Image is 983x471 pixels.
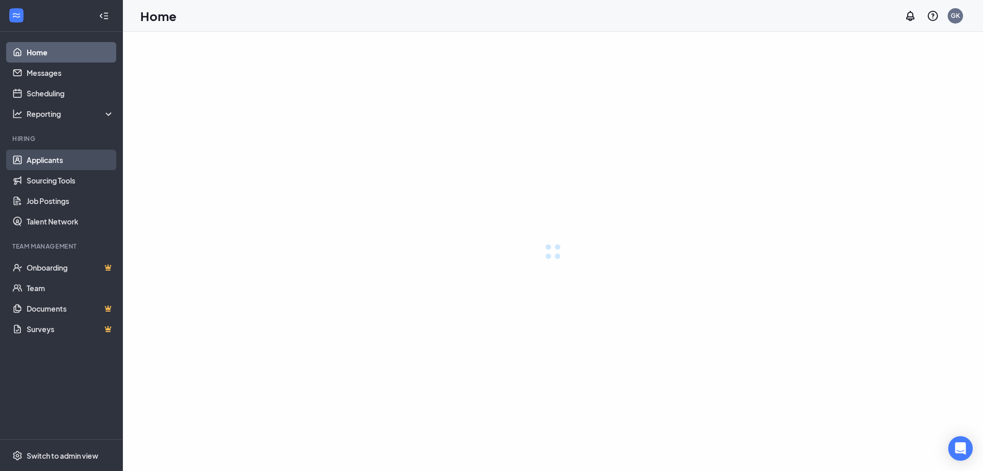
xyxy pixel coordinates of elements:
[140,7,177,25] h1: Home
[11,10,22,21] svg: WorkstreamLogo
[904,10,916,22] svg: Notifications
[27,298,114,319] a: DocumentsCrown
[27,211,114,232] a: Talent Network
[27,63,114,83] a: Messages
[27,109,115,119] div: Reporting
[12,134,112,143] div: Hiring
[99,11,109,21] svg: Collapse
[951,11,960,20] div: GK
[27,257,114,278] a: OnboardingCrown
[948,436,973,461] div: Open Intercom Messenger
[12,450,23,461] svg: Settings
[27,170,114,191] a: Sourcing Tools
[12,109,23,119] svg: Analysis
[12,242,112,251] div: Team Management
[27,319,114,339] a: SurveysCrown
[27,191,114,211] a: Job Postings
[27,83,114,104] a: Scheduling
[27,42,114,63] a: Home
[927,10,939,22] svg: QuestionInfo
[27,150,114,170] a: Applicants
[27,450,98,461] div: Switch to admin view
[27,278,114,298] a: Team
